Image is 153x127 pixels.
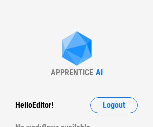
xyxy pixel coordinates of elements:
img: Apprentice AI [57,31,97,68]
div: AI [96,68,103,77]
span: Logout [103,101,125,109]
button: Logout [90,97,138,113]
div: Hello Editor ! [15,97,53,113]
div: APPRENTICE [51,68,93,77]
